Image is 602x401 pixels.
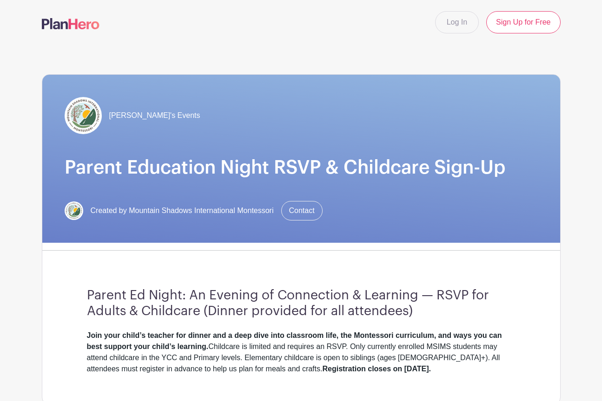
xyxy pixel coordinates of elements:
[486,11,560,33] a: Sign Up for Free
[42,18,99,29] img: logo-507f7623f17ff9eddc593b1ce0a138ce2505c220e1c5a4e2b4648c50719b7d32.svg
[109,110,200,121] span: [PERSON_NAME]'s Events
[65,156,538,179] h1: Parent Education Night RSVP & Childcare Sign-Up
[435,11,479,33] a: Log In
[65,201,83,220] img: MSIM_LogoCircular.jpg
[281,201,323,220] a: Contact
[65,97,102,134] img: MSIM_LogoCircular.jpeg
[87,331,502,350] strong: Join your child’s teacher for dinner and a deep dive into classroom life, the Montessori curricul...
[322,365,431,373] strong: Registration closes on [DATE].
[91,205,274,216] span: Created by Mountain Shadows International Montessori
[87,330,516,375] div: Childcare is limited and requires an RSVP. Only currently enrolled MSIMS students may attend chil...
[87,288,516,319] h3: Parent Ed Night: An Evening of Connection & Learning — RSVP for Adults & Childcare (Dinner provid...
